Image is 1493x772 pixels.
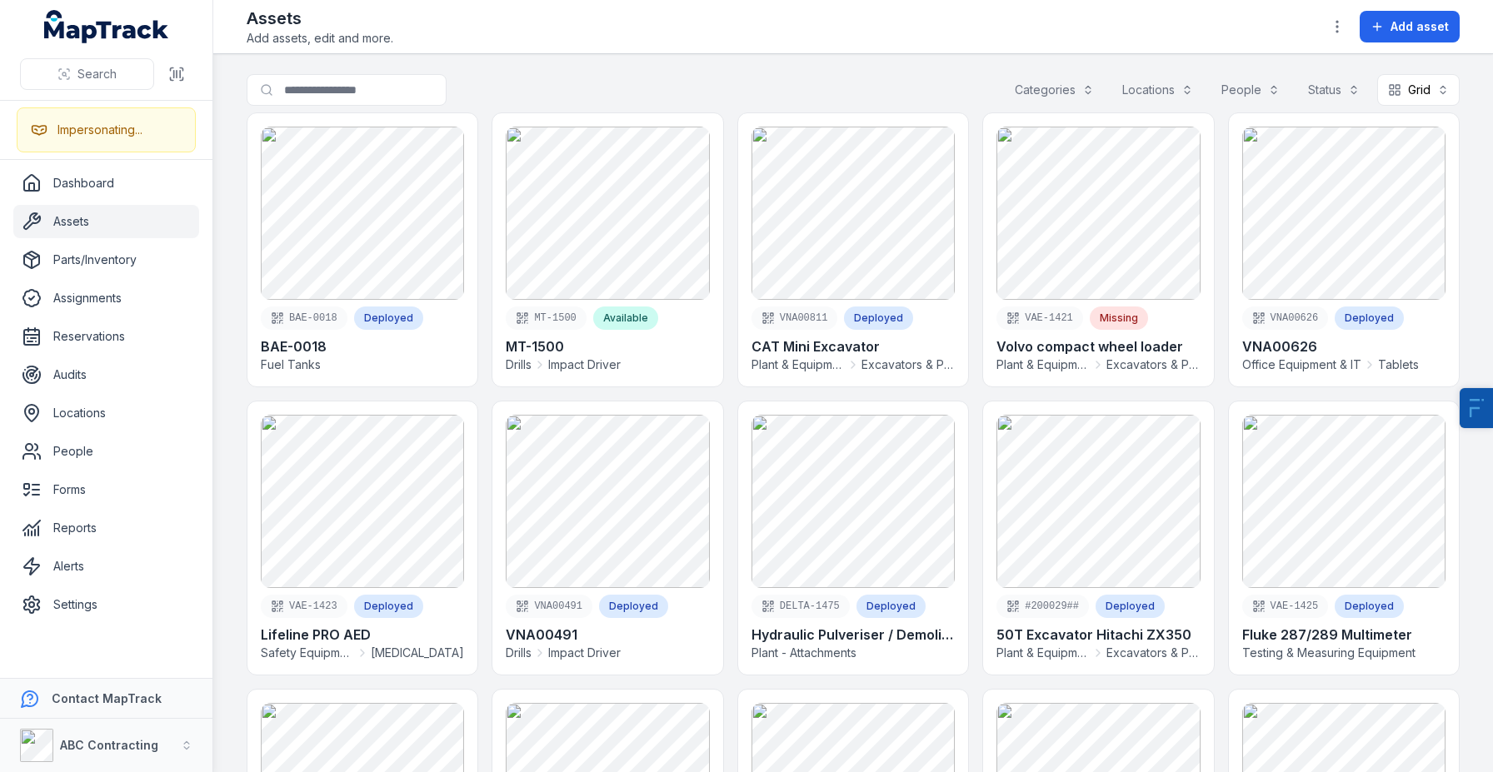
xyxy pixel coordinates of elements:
[13,167,199,200] a: Dashboard
[57,122,142,138] div: Impersonating...
[13,320,199,353] a: Reservations
[13,358,199,391] a: Audits
[13,473,199,506] a: Forms
[13,550,199,583] a: Alerts
[77,66,117,82] span: Search
[13,281,199,315] a: Assignments
[13,396,199,430] a: Locations
[13,205,199,238] a: Assets
[20,58,154,90] button: Search
[1360,11,1460,42] button: Add asset
[13,588,199,621] a: Settings
[1297,74,1371,106] button: Status
[13,435,199,468] a: People
[247,30,393,47] span: Add assets, edit and more.
[60,738,158,752] strong: ABC Contracting
[44,10,169,43] a: MapTrack
[1377,74,1460,106] button: Grid
[1391,18,1449,35] span: Add asset
[1211,74,1291,106] button: People
[247,7,393,30] h2: Assets
[13,243,199,276] a: Parts/Inventory
[52,691,162,705] strong: Contact MapTrack
[13,511,199,545] a: Reports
